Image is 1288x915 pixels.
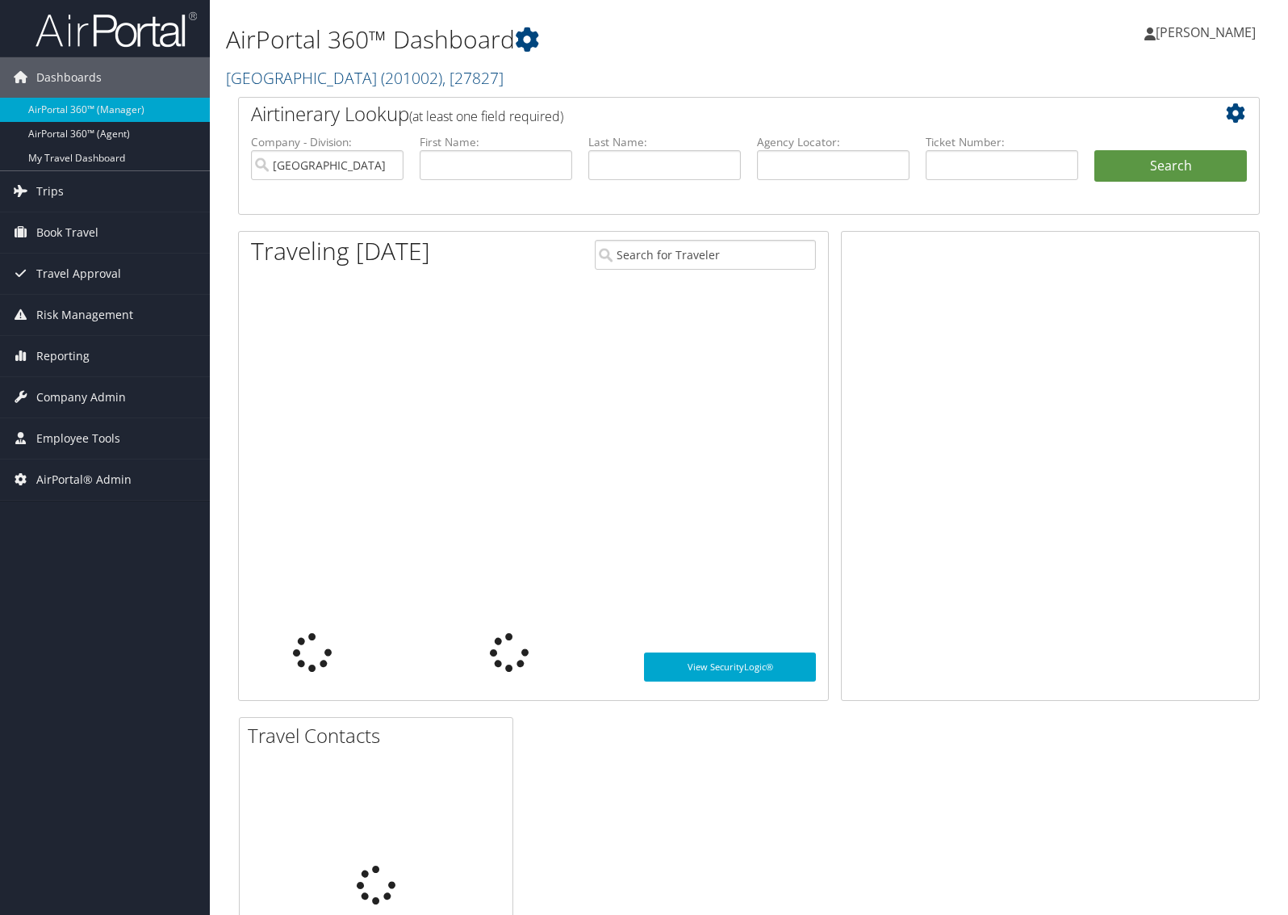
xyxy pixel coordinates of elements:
input: Search for Traveler [595,240,816,270]
label: Company - Division: [251,134,404,150]
h1: AirPortal 360™ Dashboard [226,23,923,57]
span: , [ 27827 ] [442,67,504,89]
span: Reporting [36,336,90,376]
img: airportal-logo.png [36,10,197,48]
span: Trips [36,171,64,212]
label: Agency Locator: [757,134,910,150]
button: Search [1094,150,1247,183]
label: Ticket Number: [926,134,1078,150]
span: Company Admin [36,377,126,418]
span: AirPortal® Admin [36,460,132,500]
span: ( 201002 ) [381,67,442,89]
span: Employee Tools [36,418,120,459]
h2: Airtinerary Lookup [251,100,1162,128]
h2: Travel Contacts [248,722,512,749]
span: Dashboards [36,57,102,98]
label: Last Name: [588,134,741,150]
span: Risk Management [36,295,133,335]
span: [PERSON_NAME] [1156,23,1256,41]
span: Book Travel [36,212,98,253]
span: Travel Approval [36,254,121,294]
span: (at least one field required) [409,107,563,125]
h1: Traveling [DATE] [251,234,430,268]
label: First Name: [420,134,572,150]
a: [GEOGRAPHIC_DATA] [226,67,504,89]
a: [PERSON_NAME] [1144,8,1272,57]
a: View SecurityLogic® [644,653,816,682]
